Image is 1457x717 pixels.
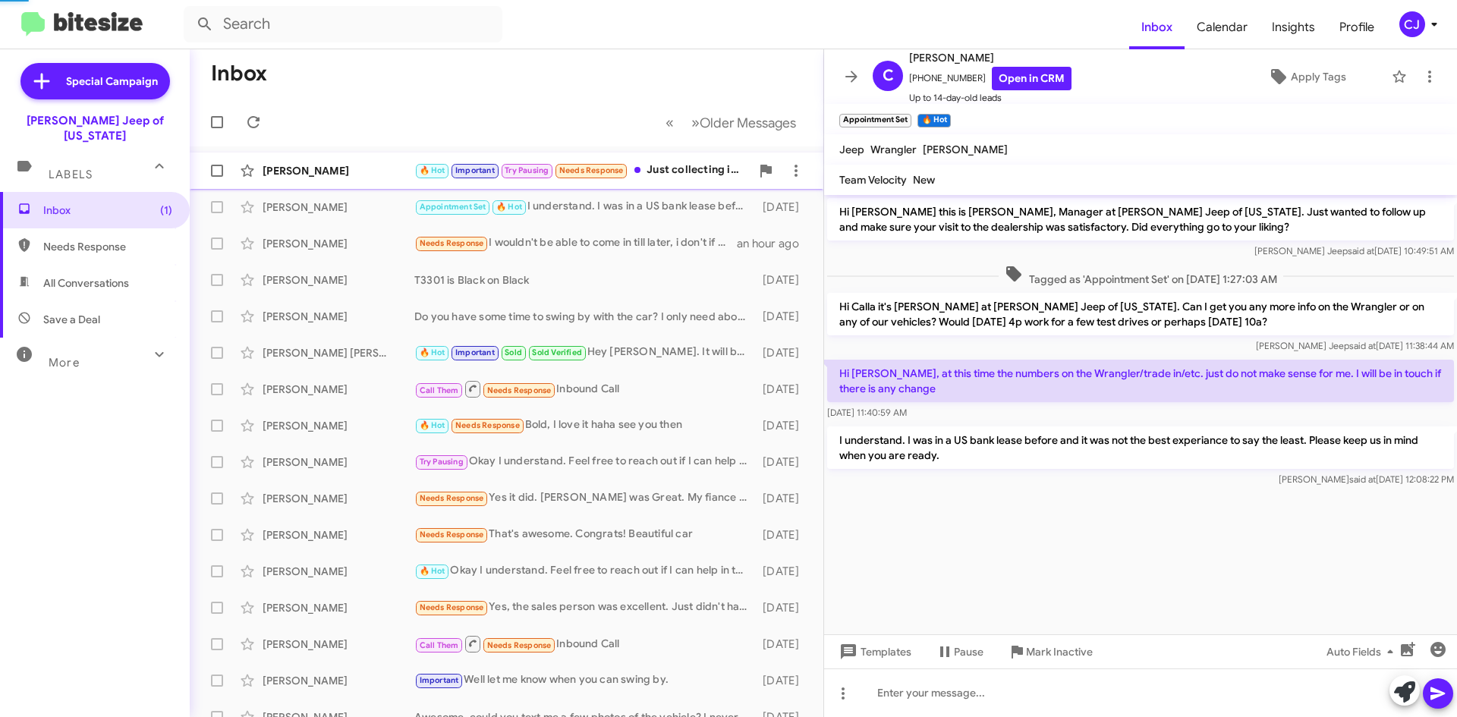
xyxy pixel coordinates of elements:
[263,163,414,178] div: [PERSON_NAME]
[414,379,755,398] div: Inbound Call
[414,489,755,507] div: Yes it did. [PERSON_NAME] was Great. My fiance making final decision & she Not a quick buyer . We...
[827,407,907,418] span: [DATE] 11:40:59 AM
[909,67,1072,90] span: [PHONE_NUMBER]
[263,382,414,397] div: [PERSON_NAME]
[917,114,950,127] small: 🔥 Hot
[824,638,924,665] button: Templates
[909,90,1072,105] span: Up to 14-day-old leads
[755,200,811,215] div: [DATE]
[999,265,1283,287] span: Tagged as 'Appointment Set' on [DATE] 1:27:03 AM
[1291,63,1346,90] span: Apply Tags
[414,198,755,215] div: I understand. I was in a US bank lease before and it was not the best experiance to say the least...
[414,453,755,470] div: Okay I understand. Feel free to reach out if I can help in the future!👍
[263,527,414,542] div: [PERSON_NAME]
[263,600,414,615] div: [PERSON_NAME]
[263,673,414,688] div: [PERSON_NAME]
[414,562,755,580] div: Okay I understand. Feel free to reach out if I can help in the future!👍
[827,360,1454,402] p: Hi [PERSON_NAME], at this time the numbers on the Wrangler/trade in/etc. just do not make sense f...
[420,385,459,395] span: Call Them
[420,202,486,212] span: Appointment Set
[455,347,495,357] span: Important
[420,165,445,175] span: 🔥 Hot
[1399,11,1425,37] div: CJ
[1129,5,1185,49] a: Inbox
[420,530,484,539] span: Needs Response
[263,309,414,324] div: [PERSON_NAME]
[420,640,459,650] span: Call Them
[43,275,129,291] span: All Conversations
[263,345,414,360] div: [PERSON_NAME] [PERSON_NAME]
[737,236,811,251] div: an hour ago
[839,143,864,156] span: Jeep
[43,239,172,254] span: Needs Response
[487,385,552,395] span: Needs Response
[414,599,755,616] div: Yes, the sales person was excellent. Just didn't have the right car.
[682,107,805,138] button: Next
[1349,340,1376,351] span: said at
[996,638,1105,665] button: Mark Inactive
[263,491,414,506] div: [PERSON_NAME]
[827,198,1454,241] p: Hi [PERSON_NAME] this is [PERSON_NAME], Manager at [PERSON_NAME] Jeep of [US_STATE]. Just wanted ...
[414,526,755,543] div: That's awesome. Congrats! Beautiful car
[455,420,520,430] span: Needs Response
[1348,245,1374,256] span: said at
[1229,63,1384,90] button: Apply Tags
[20,63,170,99] a: Special Campaign
[43,203,172,218] span: Inbox
[263,236,414,251] div: [PERSON_NAME]
[666,113,674,132] span: «
[1326,638,1399,665] span: Auto Fields
[992,67,1072,90] a: Open in CRM
[263,272,414,288] div: [PERSON_NAME]
[1026,638,1093,665] span: Mark Inactive
[66,74,158,89] span: Special Campaign
[263,418,414,433] div: [PERSON_NAME]
[455,165,495,175] span: Important
[755,637,811,652] div: [DATE]
[414,344,755,361] div: Hey [PERSON_NAME]. It will be paid off asap. Once your deal funds we overnight the payoff. Totall...
[836,638,911,665] span: Templates
[414,309,755,324] div: Do you have some time to swing by with the car? I only need about 10-20 minutes to give you our b...
[755,600,811,615] div: [DATE]
[691,113,700,132] span: »
[184,6,502,42] input: Search
[1256,340,1454,351] span: [PERSON_NAME] Jeep [DATE] 11:38:44 AM
[827,426,1454,469] p: I understand. I was in a US bank lease before and it was not the best experiance to say the least...
[420,493,484,503] span: Needs Response
[755,454,811,470] div: [DATE]
[839,114,911,127] small: Appointment Set
[420,347,445,357] span: 🔥 Hot
[49,356,80,370] span: More
[414,272,755,288] div: T3301 is Black on Black
[755,309,811,324] div: [DATE]
[827,293,1454,335] p: Hi Calla it's [PERSON_NAME] at [PERSON_NAME] Jeep of [US_STATE]. Can I get you any more info on t...
[420,238,484,248] span: Needs Response
[755,382,811,397] div: [DATE]
[1327,5,1386,49] a: Profile
[954,638,983,665] span: Pause
[160,203,172,218] span: (1)
[923,143,1008,156] span: [PERSON_NAME]
[263,564,414,579] div: [PERSON_NAME]
[870,143,917,156] span: Wrangler
[1260,5,1327,49] a: Insights
[755,491,811,506] div: [DATE]
[839,173,907,187] span: Team Velocity
[755,527,811,542] div: [DATE]
[913,173,935,187] span: New
[420,675,459,685] span: Important
[924,638,996,665] button: Pause
[49,168,93,181] span: Labels
[414,417,755,434] div: Bold, I love it haha see you then
[755,418,811,433] div: [DATE]
[657,107,805,138] nav: Page navigation example
[1185,5,1260,49] span: Calendar
[414,634,755,653] div: Inbound Call
[1386,11,1440,37] button: CJ
[755,673,811,688] div: [DATE]
[263,454,414,470] div: [PERSON_NAME]
[211,61,267,86] h1: Inbox
[1279,473,1454,485] span: [PERSON_NAME] [DATE] 12:08:22 PM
